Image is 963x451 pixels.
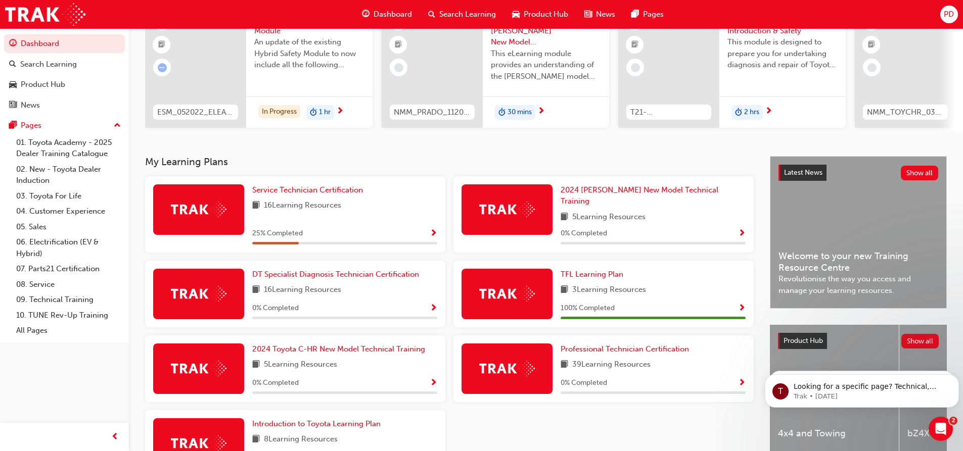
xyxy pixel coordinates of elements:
[252,433,260,446] span: book-icon
[264,284,341,296] span: 16 Learning Resources
[252,344,425,354] span: 2024 Toyota C-HR New Model Technical Training
[744,107,759,118] span: 2 hrs
[254,36,364,71] span: An update of the existing Hybrid Safety Module to now include all the following electrification v...
[561,359,568,371] span: book-icon
[430,304,437,313] span: Show Progress
[4,116,125,135] button: Pages
[479,361,535,376] img: Trak
[778,273,938,296] span: Revolutionise the way you access and manage your learning resources.
[252,269,423,280] a: DT Specialist Diagnosis Technician Certification
[572,284,646,296] span: 3 Learning Resources
[738,304,746,313] span: Show Progress
[778,428,891,439] span: 4x4 and Towing
[524,9,568,20] span: Product Hub
[336,107,344,116] span: next-icon
[867,63,877,72] span: learningRecordVerb_NONE-icon
[252,343,429,355] a: 2024 Toyota C-HR New Model Technical Training
[158,63,167,72] span: learningRecordVerb_ATTEMPT-icon
[944,9,954,20] span: PD
[479,202,535,217] img: Trak
[430,379,437,388] span: Show Progress
[778,333,939,349] a: Product HubShow all
[428,8,435,21] span: search-icon
[252,359,260,371] span: book-icon
[561,284,568,296] span: book-icon
[252,270,419,279] span: DT Specialist Diagnosis Technician Certification
[394,107,471,118] span: NMM_PRADO_112024_MODULE_1
[252,284,260,296] span: book-icon
[310,106,317,119] span: duration-icon
[430,227,437,240] button: Show Progress
[561,184,746,207] a: 2024 [PERSON_NAME] New Model Technical Training
[4,75,125,94] a: Product Hub
[929,417,953,441] iframe: Intercom live chat
[252,228,303,239] span: 25 % Completed
[491,14,601,48] span: 2024 Landcruiser [PERSON_NAME] New Model Mechanisms - Model Outline 1
[561,377,607,389] span: 0 % Completed
[252,184,367,196] a: Service Technician Certification
[171,202,226,217] img: Trak
[264,433,338,446] span: 8 Learning Resources
[561,269,627,280] a: TFL Learning Plan
[157,107,234,118] span: ESM_052022_ELEARN
[20,59,77,70] div: Search Learning
[765,107,772,116] span: next-icon
[5,3,85,26] img: Trak
[9,101,17,110] span: news-icon
[258,105,300,119] div: In Progress
[596,9,615,20] span: News
[761,353,963,424] iframe: Intercom notifications message
[12,219,125,235] a: 05. Sales
[623,4,672,25] a: pages-iconPages
[738,227,746,240] button: Show Progress
[111,431,119,443] span: prev-icon
[12,292,125,308] a: 09. Technical Training
[512,8,520,21] span: car-icon
[252,303,299,314] span: 0 % Completed
[491,48,601,82] span: This eLearning module provides an understanding of the [PERSON_NAME] model line-up and its Katash...
[508,107,532,118] span: 30 mins
[145,156,754,168] h3: My Learning Plans
[12,135,125,162] a: 01. Toyota Academy - 2025 Dealer Training Catalogue
[145,6,373,128] a: 0ESM_052022_ELEARNElectrification Safety ModuleAn update of the existing Hybrid Safety Module to ...
[504,4,576,25] a: car-iconProduct Hub
[12,188,125,204] a: 03. Toyota For Life
[9,60,16,69] span: search-icon
[630,107,707,118] span: T21-FOD_HVIS_PREREQ
[114,119,121,132] span: up-icon
[498,106,506,119] span: duration-icon
[430,229,437,238] span: Show Progress
[12,308,125,323] a: 10. TUNE Rev-Up Training
[735,106,742,119] span: duration-icon
[264,359,337,371] span: 5 Learning Resources
[21,120,41,131] div: Pages
[354,4,420,25] a: guage-iconDashboard
[561,270,623,279] span: TFL Learning Plan
[21,99,40,111] div: News
[12,234,125,261] a: 06. Electrification (EV & Hybrid)
[576,4,623,25] a: news-iconNews
[12,261,125,277] a: 07. Parts21 Certification
[158,38,165,52] span: booktick-icon
[394,63,403,72] span: learningRecordVerb_NONE-icon
[9,80,17,89] span: car-icon
[171,435,226,451] img: Trak
[738,379,746,388] span: Show Progress
[738,302,746,315] button: Show Progress
[395,38,402,52] span: booktick-icon
[537,107,545,116] span: next-icon
[901,334,939,348] button: Show all
[940,6,958,23] button: PD
[738,229,746,238] span: Show Progress
[12,204,125,219] a: 04. Customer Experience
[430,302,437,315] button: Show Progress
[9,121,17,130] span: pages-icon
[561,211,568,224] span: book-icon
[727,36,838,71] span: This module is designed to prepare you for undertaking diagnosis and repair of Toyota & Lexus Ele...
[4,34,125,53] a: Dashboard
[479,286,535,302] img: Trak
